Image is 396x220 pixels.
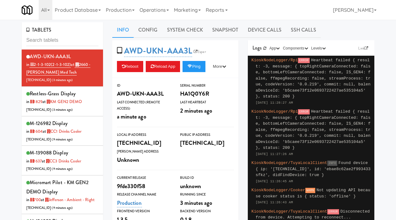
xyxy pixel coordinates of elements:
[256,58,370,99] span: Heartbeat failed { result: -3, message: { topRightCameraConnected: false, bottomLeftCameraConnect...
[117,199,142,207] a: Production
[180,83,234,89] div: Serial Number
[357,45,370,51] a: Link
[30,53,71,60] span: AWD-UKN-AAA3L
[44,197,95,203] a: Jefferson - Ambient - Right
[327,209,339,214] span: ERROR
[117,88,171,99] div: AWD-UKN-AAA3L
[26,205,73,210] span: [TECHNICAL_ID] ( )
[51,62,71,67] span: (2-1-3-102)
[117,208,171,214] div: Frontend Version
[117,61,144,72] button: Reboot
[26,197,41,203] span: in
[256,101,293,105] span: [DATE] 11:28:27 AM
[180,132,234,138] div: Public IP Address
[46,128,81,134] a: CC1 Drinks Cooler
[268,45,282,51] button: App
[252,161,327,165] span: KioskNodeLogger/TuyaLocalClient
[256,201,293,204] span: [DATE] 11:26:43 AM
[41,197,95,203] span: at
[26,99,42,105] span: in
[26,78,73,82] span: [TECHNICAL_ID] ( )
[30,120,67,127] span: M-126982 Display
[180,88,234,99] div: HA1Q0Y6R
[180,138,234,148] div: [TECHNICAL_ID]
[26,179,88,195] span: Micromart Pilot - KM GEN2 DEMO Display
[117,99,171,111] div: Last Connected (Remote Access)
[124,45,192,57] a: AWD-UKN-AAA3L
[22,50,103,87] li: AWD-UKN-AAA3Lin 2-1-3-102(2-1-3-102)at 2660 - [PERSON_NAME] Med Tech[TECHNICAL_ID] (3 minutes ago)
[256,109,370,150] span: Heartbeat failed { result: -3, message: { topRightCameraConnected: false, bottomLeftCameraConnect...
[22,5,32,15] img: Micromart
[30,149,68,156] span: M-139088 Display
[243,22,286,38] a: Device Calls
[305,188,315,193] span: WARN
[117,155,171,165] div: Unknown
[26,107,73,112] span: [TECHNICAL_ID] ( )
[180,199,212,207] span: 3 minutes ago
[42,99,82,105] span: at
[286,22,321,38] a: SSH Calls
[180,181,234,192] div: unknown
[256,161,370,177] span: Found device { ip: '[TECHNICAL_ID]', id: 'ebae8c62ae2f993433sfkz', didFindDevice: true }
[53,78,71,82] span: 3 minutes ago
[26,137,73,142] span: [TECHNICAL_ID] ( )
[180,106,212,115] span: 2 minutes ago
[26,26,51,33] span: TABLETS
[29,158,42,164] a: 1637
[29,99,42,105] a: 1829
[256,188,370,199] span: Not updating API because cooker status is { status: 'offline' }
[53,137,71,142] span: 9 minutes ago
[112,22,134,38] a: Info
[26,128,43,134] span: in
[117,138,171,148] div: [TECHNICAL_ID]
[42,158,81,164] span: at
[117,149,171,155] div: [PERSON_NAME] Address
[26,35,98,46] input: Search tablets
[29,197,41,203] a: 700
[327,161,337,166] span: INFO
[162,22,208,38] a: System Check
[22,146,103,175] li: M-139088 Displayin 1637at CC3 Drinks Cooler[TECHNICAL_ID] (9 minutes ago)
[26,62,90,75] a: 2660 - [PERSON_NAME] Med Tech
[256,179,293,183] span: [DATE] 11:26:45 AM
[30,90,75,97] span: restless-grass Display
[282,45,310,51] button: Components
[53,205,71,210] span: 9 minutes ago
[134,22,162,38] a: Config
[298,58,310,63] span: ERROR
[117,192,171,198] div: Release Channel Name
[117,175,171,181] div: Current Release
[208,22,243,38] a: Snapshot
[53,166,71,171] span: 9 minutes ago
[298,109,310,114] span: ERROR
[310,45,327,51] button: Levels
[46,99,82,105] a: KM GEN2 DEMO
[117,112,146,121] span: a minute ago
[117,83,171,89] div: ID
[180,208,234,214] div: Backend Version
[117,181,171,192] div: 9fde330f58
[208,61,231,72] button: More
[252,109,298,114] span: KioskNodeLogger/Rpi
[117,132,171,138] div: Local IP Address
[43,128,81,134] span: at
[22,87,103,116] li: restless-grass Displayin 1829at KM GEN2 DEMO[TECHNICAL_ID] (3 minutes ago)
[146,61,180,72] button: Reload App
[180,175,234,181] div: Build Id
[256,152,293,156] span: [DATE] 11:27:26 AM
[180,99,234,106] div: Last Heartbeat
[26,166,73,171] span: [TECHNICAL_ID] ( )
[192,49,208,55] a: Esper
[45,158,81,164] a: CC3 Drinks Cooler
[22,116,103,146] li: M-126982 Displayin 1604at CC1 Drinks Cooler[TECHNICAL_ID] (9 minutes ago)
[252,44,261,51] span: Logs
[29,62,71,68] a: 2-1-3-102(2-1-3-102)
[252,188,305,192] span: KioskNodeLogger/Cooker
[26,158,42,164] span: in
[22,175,103,214] li: Micromart Pilot - KM GEN2 DEMO Displayin 700at Jefferson - Ambient - Right[TECHNICAL_ID] (9 minut...
[180,192,234,198] div: Running Since
[29,128,43,134] a: 1604
[183,61,205,72] button: Ping
[53,107,71,112] span: 3 minutes ago
[26,62,71,68] span: in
